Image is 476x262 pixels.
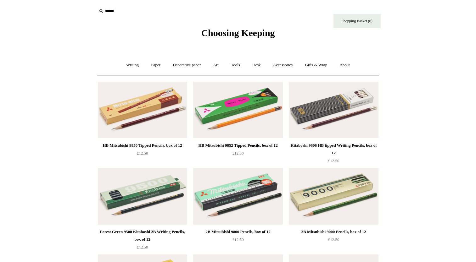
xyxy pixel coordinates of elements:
[208,57,224,74] a: Art
[167,57,206,74] a: Decorative paper
[267,57,298,74] a: Accessories
[328,158,339,163] span: £12.50
[232,151,244,156] span: £12.50
[137,245,148,249] span: £12.50
[232,237,244,242] span: £12.50
[98,142,187,167] a: HB Mitsubishi 9850 Tipped Pencils, box of 12 £12.50
[120,57,144,74] a: Writing
[145,57,166,74] a: Paper
[193,142,283,167] a: HB Mitsubishi 9852 Tipped Pencils, box of 12 £12.50
[201,33,275,37] a: Choosing Keeping
[290,228,377,236] div: 2B Mitsubishi 9000 Pencils, box of 12
[195,228,281,236] div: 2B Mitsubishi 9800 Pencils, box of 12
[193,82,283,138] img: HB Mitsubishi 9852 Tipped Pencils, box of 12
[99,142,186,149] div: HB Mitsubishi 9850 Tipped Pencils, box of 12
[193,228,283,254] a: 2B Mitsubishi 9800 Pencils, box of 12 £12.50
[328,237,339,242] span: £12.50
[289,168,378,225] img: 2B Mitsubishi 9000 Pencils, box of 12
[98,82,187,138] a: HB Mitsubishi 9850 Tipped Pencils, box of 12 HB Mitsubishi 9850 Tipped Pencils, box of 12
[299,57,333,74] a: Gifts & Wrap
[201,28,275,38] span: Choosing Keeping
[289,142,378,167] a: Kitaboshi 9606 HB tipped Writing Pencils, box of 12 £12.50
[334,57,356,74] a: About
[333,14,381,28] a: Shopping Basket (0)
[289,82,378,138] a: Kitaboshi 9606 HB tipped Writing Pencils, box of 12 Kitaboshi 9606 HB tipped Writing Pencils, box...
[98,168,187,225] a: Forest Green 9500 Kitaboshi 2B Writing Pencils, box of 12 Forest Green 9500 Kitaboshi 2B Writing ...
[290,142,377,157] div: Kitaboshi 9606 HB tipped Writing Pencils, box of 12
[98,82,187,138] img: HB Mitsubishi 9850 Tipped Pencils, box of 12
[99,228,186,243] div: Forest Green 9500 Kitaboshi 2B Writing Pencils, box of 12
[289,168,378,225] a: 2B Mitsubishi 9000 Pencils, box of 12 2B Mitsubishi 9000 Pencils, box of 12
[289,82,378,138] img: Kitaboshi 9606 HB tipped Writing Pencils, box of 12
[137,151,148,156] span: £12.50
[193,168,283,225] img: 2B Mitsubishi 9800 Pencils, box of 12
[247,57,266,74] a: Desk
[98,228,187,254] a: Forest Green 9500 Kitaboshi 2B Writing Pencils, box of 12 £12.50
[98,168,187,225] img: Forest Green 9500 Kitaboshi 2B Writing Pencils, box of 12
[289,228,378,254] a: 2B Mitsubishi 9000 Pencils, box of 12 £12.50
[195,142,281,149] div: HB Mitsubishi 9852 Tipped Pencils, box of 12
[193,168,283,225] a: 2B Mitsubishi 9800 Pencils, box of 12 2B Mitsubishi 9800 Pencils, box of 12
[193,82,283,138] a: HB Mitsubishi 9852 Tipped Pencils, box of 12 HB Mitsubishi 9852 Tipped Pencils, box of 12
[225,57,246,74] a: Tools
